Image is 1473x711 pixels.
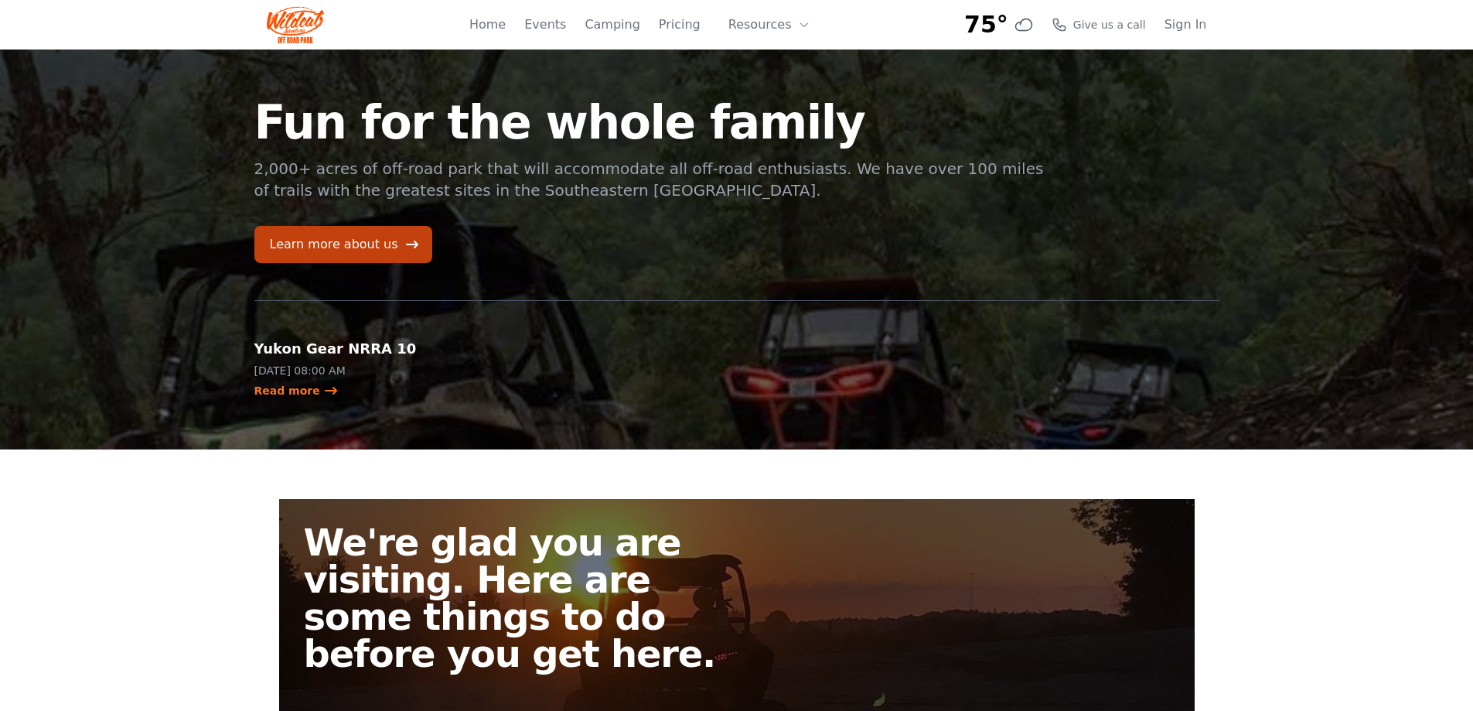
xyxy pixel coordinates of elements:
[254,338,477,360] h2: Yukon Gear NRRA 10
[254,158,1046,201] p: 2,000+ acres of off-road park that will accommodate all off-road enthusiasts. We have over 100 mi...
[524,15,566,34] a: Events
[1073,17,1146,32] span: Give us a call
[304,524,749,672] h2: We're glad you are visiting. Here are some things to do before you get here.
[659,15,701,34] a: Pricing
[964,11,1008,39] span: 75°
[267,6,325,43] img: Wildcat Logo
[254,226,432,263] a: Learn more about us
[1164,15,1207,34] a: Sign In
[469,15,506,34] a: Home
[254,383,339,398] a: Read more
[1052,17,1146,32] a: Give us a call
[585,15,639,34] a: Camping
[254,363,477,378] p: [DATE] 08:00 AM
[254,99,1046,145] h1: Fun for the whole family
[719,9,820,40] button: Resources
